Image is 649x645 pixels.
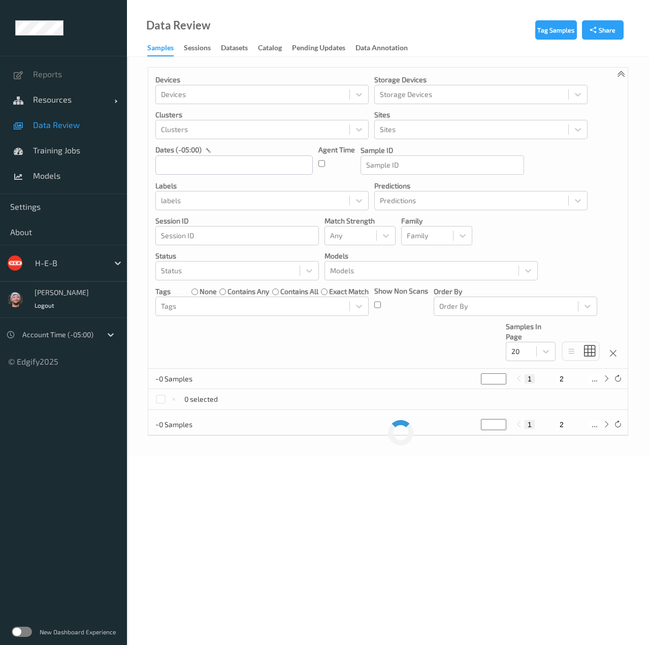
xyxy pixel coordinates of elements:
a: Pending Updates [292,41,355,55]
a: Catalog [258,41,292,55]
button: 1 [525,420,535,429]
label: contains any [228,286,269,297]
p: Devices [155,75,369,85]
p: Session ID [155,216,319,226]
div: Sessions [184,43,211,55]
p: Match Strength [324,216,396,226]
p: Family [401,216,472,226]
p: labels [155,181,369,191]
p: Status [155,251,319,261]
div: Catalog [258,43,282,55]
p: Agent Time [318,145,355,155]
a: Sessions [184,41,221,55]
button: 1 [525,374,535,383]
button: 2 [557,374,567,383]
div: Pending Updates [292,43,345,55]
button: 2 [557,420,567,429]
p: Models [324,251,538,261]
p: ~0 Samples [155,420,232,430]
p: Clusters [155,110,369,120]
p: 0 selected [184,394,218,404]
p: dates (-05:00) [155,145,202,155]
p: Sample ID [361,145,524,155]
p: ~0 Samples [155,374,232,384]
a: Datasets [221,41,258,55]
a: Data Annotation [355,41,418,55]
label: none [200,286,217,297]
p: Tags [155,286,171,297]
p: Show Non Scans [374,286,428,296]
button: ... [589,374,601,383]
a: Samples [147,41,184,56]
div: Data Review [146,20,210,30]
label: contains all [280,286,318,297]
button: ... [589,420,601,429]
p: Storage Devices [374,75,588,85]
p: Samples In Page [506,321,556,342]
button: Tag Samples [535,20,577,40]
label: exact match [329,286,369,297]
p: Order By [434,286,597,297]
p: Sites [374,110,588,120]
p: Predictions [374,181,588,191]
button: Share [582,20,624,40]
div: Datasets [221,43,248,55]
div: Data Annotation [355,43,408,55]
div: Samples [147,43,174,56]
